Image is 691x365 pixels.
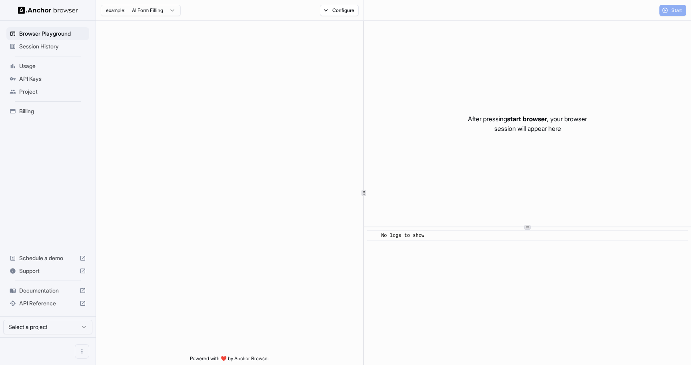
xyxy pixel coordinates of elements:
div: API Keys [6,72,89,85]
div: Billing [6,105,89,118]
span: Support [19,267,76,275]
span: Documentation [19,287,76,295]
span: Billing [19,107,86,115]
div: Schedule a demo [6,252,89,265]
div: Session History [6,40,89,53]
span: API Keys [19,75,86,83]
div: Usage [6,60,89,72]
div: Support [6,265,89,277]
p: After pressing , your browser session will appear here [468,114,587,133]
button: Open menu [75,344,89,359]
span: ​ [371,232,375,240]
div: Browser Playground [6,27,89,40]
span: Browser Playground [19,30,86,38]
span: Project [19,88,86,96]
div: Project [6,85,89,98]
span: Powered with ❤️ by Anchor Browser [190,355,269,365]
span: start browser [507,115,547,123]
button: Configure [320,5,359,16]
span: Session History [19,42,86,50]
span: example: [106,7,126,14]
span: Schedule a demo [19,254,76,262]
span: API Reference [19,299,76,307]
div: API Reference [6,297,89,310]
div: Documentation [6,284,89,297]
span: Usage [19,62,86,70]
span: No logs to show [381,233,424,239]
img: Anchor Logo [18,6,78,14]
